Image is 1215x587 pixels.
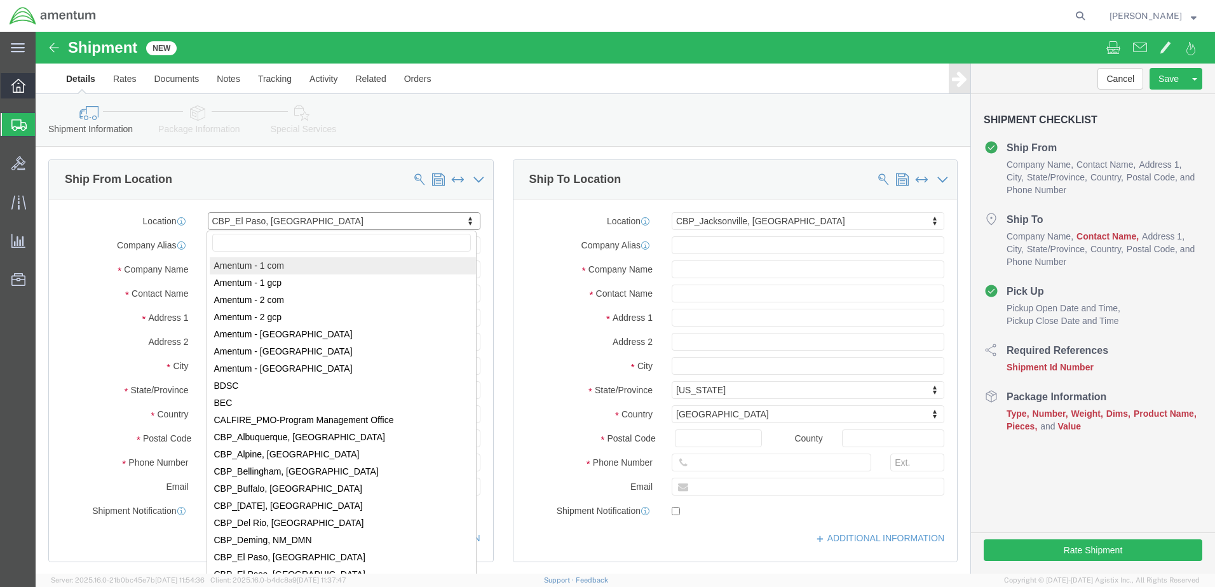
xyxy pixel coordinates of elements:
span: Server: 2025.16.0-21b0bc45e7b [51,576,205,584]
span: [DATE] 11:54:36 [155,576,205,584]
span: Eddie Marques [1110,9,1182,23]
button: [PERSON_NAME] [1109,8,1197,24]
a: Feedback [576,576,608,584]
span: Client: 2025.16.0-b4dc8a9 [210,576,346,584]
span: [DATE] 11:37:47 [297,576,346,584]
a: Support [544,576,576,584]
img: logo [9,6,97,25]
iframe: FS Legacy Container [36,32,1215,574]
span: Copyright © [DATE]-[DATE] Agistix Inc., All Rights Reserved [1004,575,1200,586]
